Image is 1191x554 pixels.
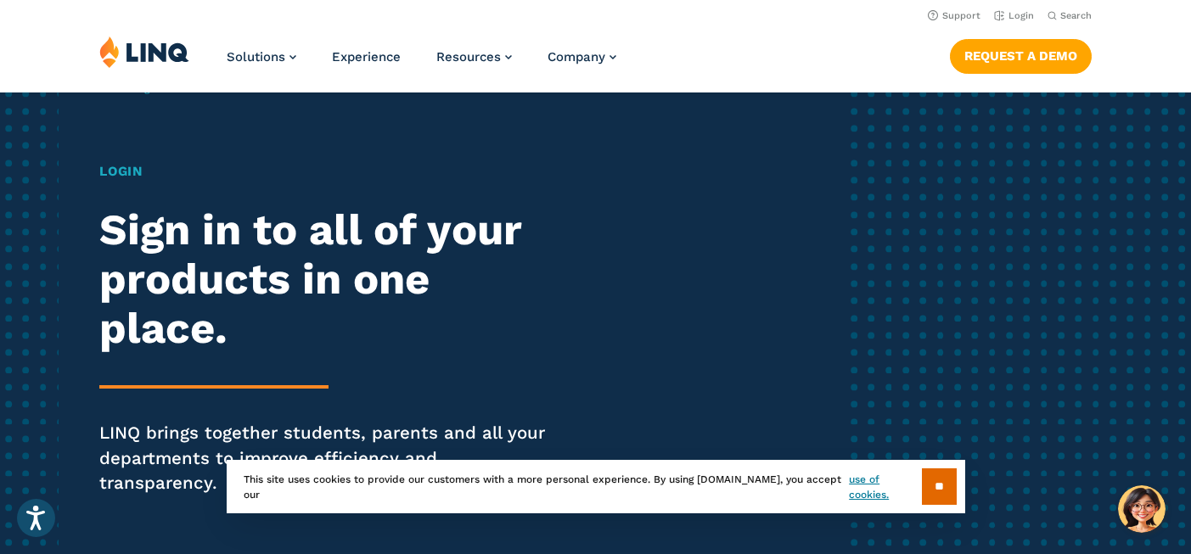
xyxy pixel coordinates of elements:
nav: Primary Navigation [227,36,616,92]
h2: Sign in to all of your products in one place. [99,205,559,354]
span: Company [548,49,605,64]
button: Hello, have a question? Let’s chat. [1118,485,1166,533]
a: Request a Demo [950,39,1092,73]
a: Login [994,10,1034,21]
span: Solutions [227,49,285,64]
span: Resources [436,49,501,64]
p: LINQ brings together students, parents and all your departments to improve efficiency and transpa... [99,421,559,495]
a: Solutions [227,49,296,64]
img: LINQ | K‑12 Software [99,36,189,68]
a: use of cookies. [849,472,921,502]
a: Experience [332,49,401,64]
nav: Button Navigation [950,36,1092,73]
h1: Login [99,162,559,182]
span: Search [1060,10,1092,21]
a: Resources [436,49,512,64]
button: Open Search Bar [1048,9,1092,22]
a: Support [928,10,980,21]
div: This site uses cookies to provide our customers with a more personal experience. By using [DOMAIN... [227,460,965,513]
a: Company [548,49,616,64]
